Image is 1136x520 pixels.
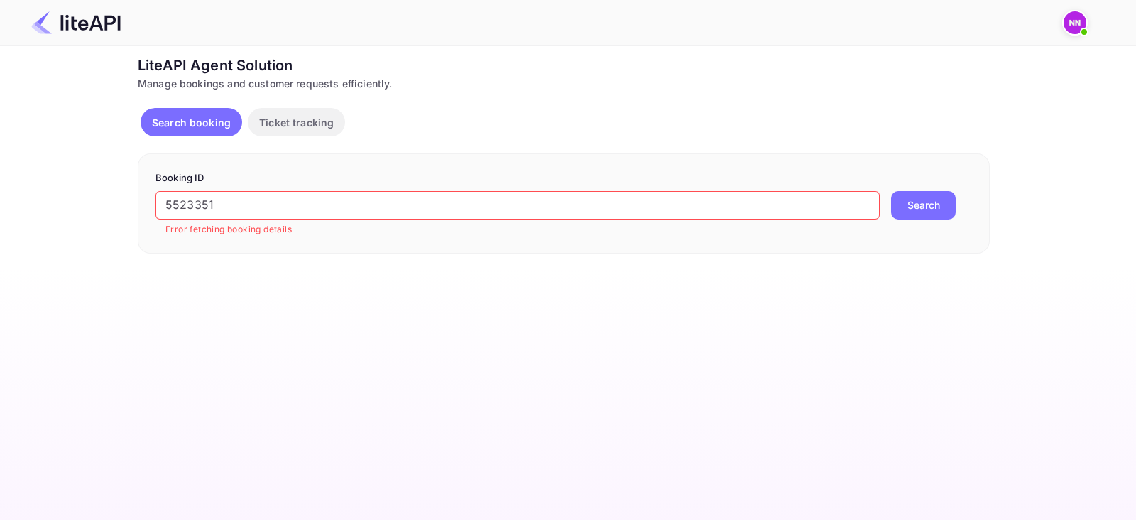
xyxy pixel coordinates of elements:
[31,11,121,34] img: LiteAPI Logo
[1064,11,1086,34] img: N/A N/A
[155,171,972,185] p: Booking ID
[152,115,231,130] p: Search booking
[155,191,880,220] input: Enter Booking ID (e.g., 63782194)
[259,115,334,130] p: Ticket tracking
[138,55,990,76] div: LiteAPI Agent Solution
[138,76,990,91] div: Manage bookings and customer requests efficiently.
[165,222,870,237] p: Error fetching booking details
[891,191,956,220] button: Search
